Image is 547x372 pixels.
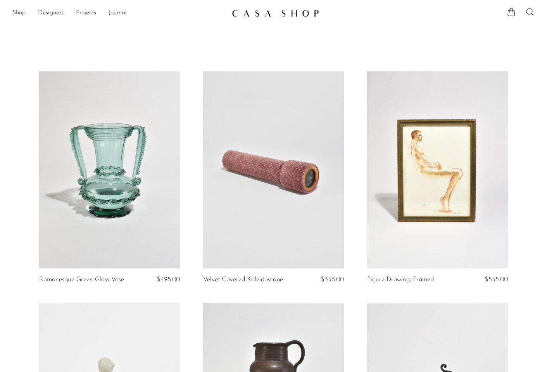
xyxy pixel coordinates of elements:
[38,8,64,18] a: Designers
[12,8,26,18] a: Shop
[367,276,434,283] a: Figure Drawing, Framed
[12,7,226,20] nav: Desktop navigation
[39,276,124,283] a: Romanesque Green Glass Vase
[12,7,226,20] ul: NEW HEADER MENU
[321,276,344,283] span: $356.00
[485,276,508,283] span: $555.00
[109,8,127,18] a: Journal
[76,8,96,18] a: Projects
[203,276,283,283] a: Velvet-Covered Kaleidoscope
[157,276,180,283] span: $498.00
